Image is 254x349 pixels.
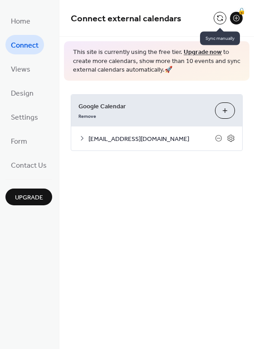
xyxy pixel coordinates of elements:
[71,10,181,28] span: Connect external calendars
[5,131,33,150] a: Form
[11,111,38,125] span: Settings
[5,59,36,78] a: Views
[5,189,52,205] button: Upgrade
[5,107,44,126] a: Settings
[11,135,27,149] span: Form
[11,39,39,53] span: Connect
[11,63,30,77] span: Views
[5,35,44,54] a: Connect
[200,31,240,45] span: Sync manually
[11,15,30,29] span: Home
[15,193,43,203] span: Upgrade
[11,87,34,101] span: Design
[5,11,36,30] a: Home
[78,113,96,119] span: Remove
[184,46,222,58] a: Upgrade now
[73,48,240,75] span: This site is currently using the free tier. to create more calendars, show more than 10 events an...
[88,134,215,144] span: [EMAIL_ADDRESS][DOMAIN_NAME]
[11,159,47,173] span: Contact Us
[5,155,52,174] a: Contact Us
[78,102,208,111] span: Google Calendar
[5,83,39,102] a: Design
